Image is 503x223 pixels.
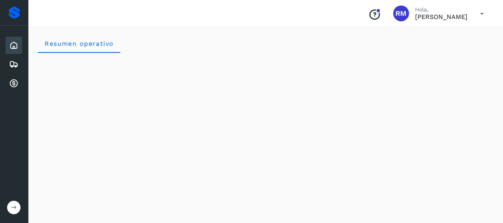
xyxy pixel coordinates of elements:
div: Embarques [6,56,22,73]
div: Cuentas por cobrar [6,75,22,92]
p: RICARDO MONTEMAYOR [415,13,468,21]
p: Hola, [415,6,468,13]
span: Resumen operativo [44,40,114,47]
div: Inicio [6,37,22,54]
